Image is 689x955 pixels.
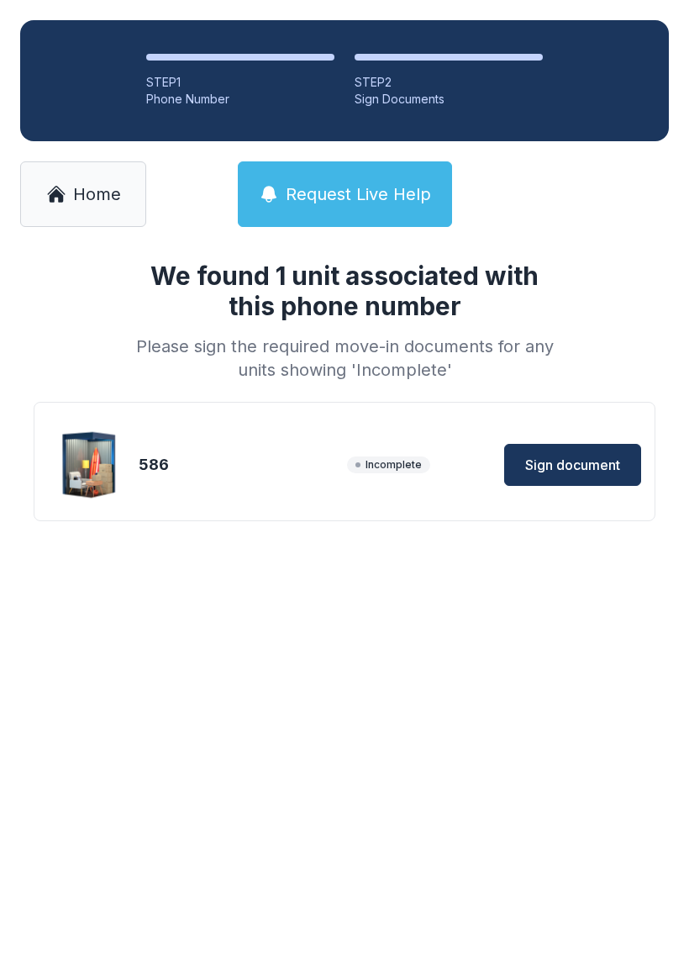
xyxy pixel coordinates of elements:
span: Incomplete [347,456,430,473]
span: Sign document [525,455,620,475]
h1: We found 1 unit associated with this phone number [129,261,560,321]
div: Sign Documents [355,91,543,108]
div: Phone Number [146,91,334,108]
div: STEP 2 [355,74,543,91]
div: Please sign the required move-in documents for any units showing 'Incomplete' [129,335,560,382]
span: Home [73,182,121,206]
div: STEP 1 [146,74,334,91]
span: Request Live Help [286,182,431,206]
div: 586 [139,453,340,477]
